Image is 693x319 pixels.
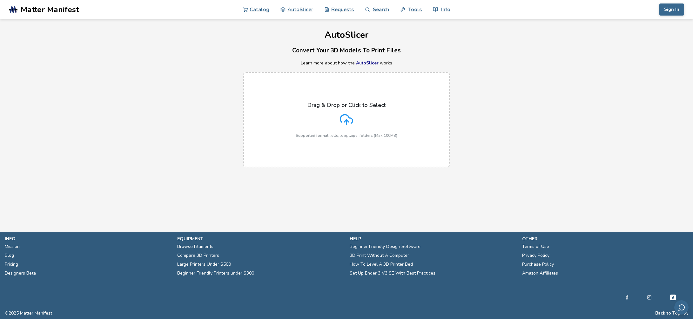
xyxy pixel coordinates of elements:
[177,236,343,242] p: equipment
[350,242,421,251] a: Beginner Friendly Design Software
[625,294,629,301] a: Facebook
[522,251,549,260] a: Privacy Policy
[350,251,409,260] a: 3D Print Without A Computer
[177,251,219,260] a: Compare 3D Printers
[177,242,213,251] a: Browse Filaments
[356,60,379,66] a: AutoSlicer
[5,269,36,278] a: Designers Beta
[5,242,20,251] a: Mission
[5,311,52,316] span: © 2025 Matter Manifest
[307,102,386,108] p: Drag & Drop or Click to Select
[350,236,516,242] p: help
[522,236,688,242] p: other
[659,3,684,16] button: Sign In
[522,260,554,269] a: Purchase Policy
[647,294,651,301] a: Instagram
[669,294,677,301] a: Tiktok
[674,300,689,315] button: Send feedback via email
[350,260,413,269] a: How To Level A 3D Printer Bed
[5,251,14,260] a: Blog
[21,5,79,14] span: Matter Manifest
[522,269,558,278] a: Amazon Affiliates
[350,269,435,278] a: Set Up Ender 3 V3 SE With Best Practices
[5,236,171,242] p: info
[296,133,397,138] p: Supported format: .stls, .obj, .zips, folders (Max 100MB)
[684,311,688,316] a: RSS Feed
[655,311,681,316] button: Back to Top
[177,269,254,278] a: Beginner Friendly Printers under $300
[5,260,18,269] a: Pricing
[522,242,549,251] a: Terms of Use
[177,260,231,269] a: Large Printers Under $500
